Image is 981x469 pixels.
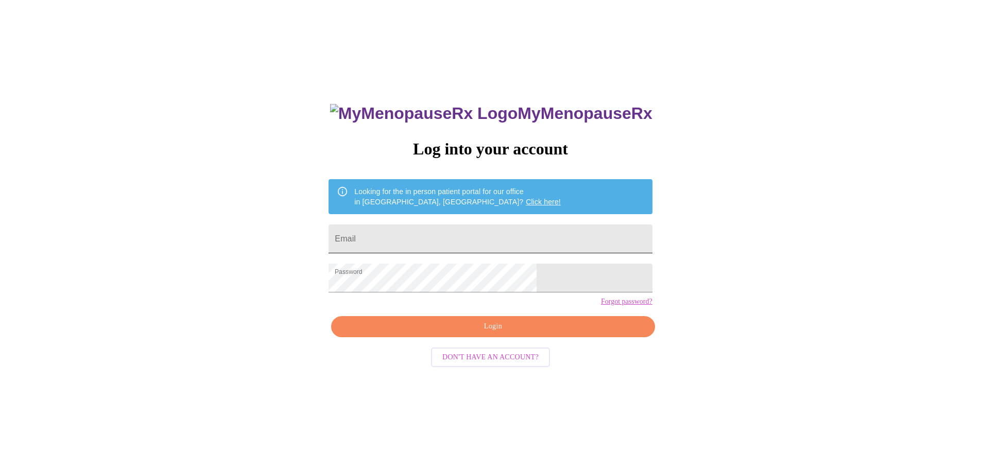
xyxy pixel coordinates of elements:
[343,320,643,333] span: Login
[329,140,652,159] h3: Log into your account
[442,351,539,364] span: Don't have an account?
[431,348,550,368] button: Don't have an account?
[330,104,652,123] h3: MyMenopauseRx
[330,104,518,123] img: MyMenopauseRx Logo
[354,182,561,211] div: Looking for the in person patient portal for our office in [GEOGRAPHIC_DATA], [GEOGRAPHIC_DATA]?
[331,316,655,337] button: Login
[428,352,553,361] a: Don't have an account?
[526,198,561,206] a: Click here!
[601,298,652,306] a: Forgot password?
